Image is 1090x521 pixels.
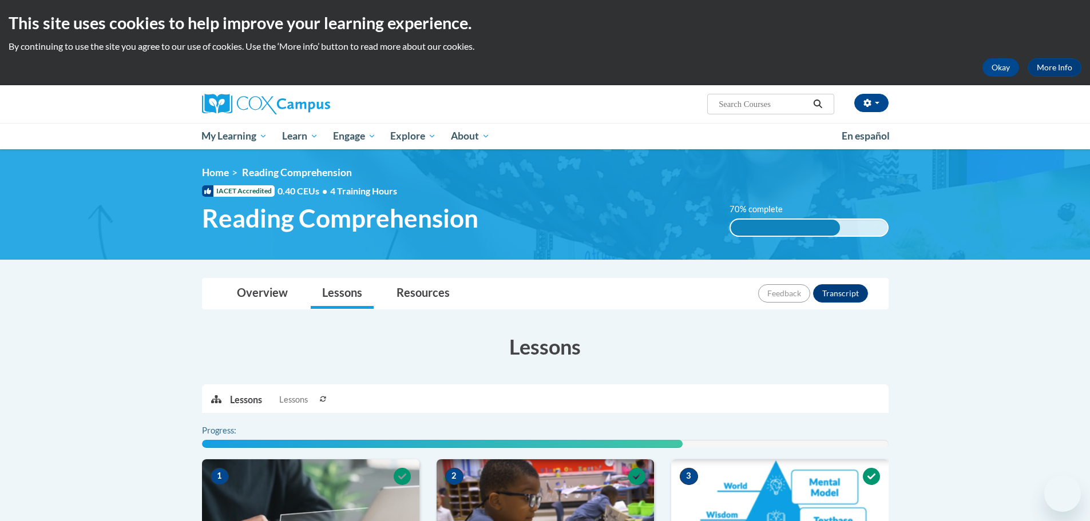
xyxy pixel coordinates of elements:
a: Home [202,166,229,178]
span: My Learning [201,129,267,143]
span: Reading Comprehension [242,166,352,178]
iframe: Button to launch messaging window [1044,475,1081,512]
span: 2 [445,468,463,485]
span: Explore [390,129,436,143]
input: Search Courses [718,97,809,111]
button: Transcript [813,284,868,303]
span: En español [842,130,890,142]
button: Search [809,97,826,111]
button: Feedback [758,284,810,303]
span: 1 [211,468,229,485]
span: Reading Comprehension [202,203,478,233]
a: Resources [385,279,461,309]
span: About [451,129,490,143]
div: 70% complete [731,220,840,236]
button: Account Settings [854,94,889,112]
label: 70% complete [730,203,795,216]
a: Explore [383,123,443,149]
a: Engage [326,123,383,149]
img: Cox Campus [202,94,330,114]
span: Engage [333,129,376,143]
div: Main menu [185,123,906,149]
span: 0.40 CEUs [278,185,330,197]
p: Lessons [230,393,262,406]
p: By continuing to use the site you agree to our use of cookies. Use the ‘More info’ button to read... [9,40,1081,53]
span: Learn [282,129,318,143]
a: My Learning [195,123,275,149]
a: Cox Campus [202,94,419,114]
span: 4 Training Hours [330,185,397,196]
span: Lessons [279,393,308,406]
a: Lessons [311,279,374,309]
h3: Lessons [202,332,889,361]
span: • [322,185,327,196]
button: Okay [982,58,1019,77]
a: About [443,123,497,149]
h2: This site uses cookies to help improve your learning experience. [9,11,1081,34]
span: 3 [680,468,698,485]
a: En español [834,124,897,148]
a: Learn [275,123,326,149]
span: IACET Accredited [202,185,275,197]
a: More Info [1028,58,1081,77]
a: Overview [225,279,299,309]
label: Progress: [202,424,268,437]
